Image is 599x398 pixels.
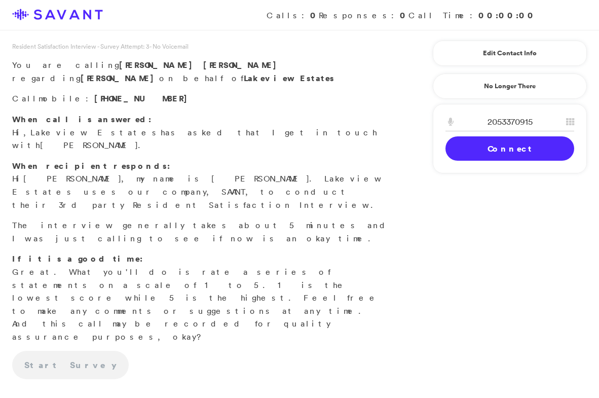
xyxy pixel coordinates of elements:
[310,10,319,21] strong: 0
[12,253,143,264] strong: If it is a good time:
[39,93,86,103] span: mobile
[12,59,394,85] p: You are calling regarding on behalf of
[478,10,536,21] strong: 00:00:00
[12,160,170,171] strong: When recipient responds:
[400,10,408,21] strong: 0
[40,140,138,150] span: [PERSON_NAME]
[30,127,161,137] span: Lakeview Estates
[12,113,394,152] p: Hi, has asked that I get in touch with .
[445,136,574,161] a: Connect
[12,42,189,51] span: Resident Satisfaction Interview - Survey Attempt: 3 - No Voicemail
[433,74,587,99] a: No Longer There
[12,92,394,105] p: Call :
[12,252,394,343] p: Great. What you'll do is rate a series of statements on a scale of 1 to 5. 1 is the lowest score ...
[12,219,394,245] p: The interview generally takes about 5 minutes and I was just calling to see if now is an okay time.
[12,114,152,125] strong: When call is answered:
[81,73,159,84] strong: [PERSON_NAME]
[203,59,282,70] span: [PERSON_NAME]
[23,173,121,184] span: [PERSON_NAME]
[94,93,193,104] span: [PHONE_NUMBER]
[244,73,334,84] strong: Lakeview Estates
[445,45,574,61] a: Edit Contact Info
[12,160,394,211] p: Hi , my name is [PERSON_NAME]. Lakeview Estates uses our company, SAVANT, to conduct their 3rd pa...
[12,351,129,379] a: Start Survey
[119,59,198,70] span: [PERSON_NAME]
